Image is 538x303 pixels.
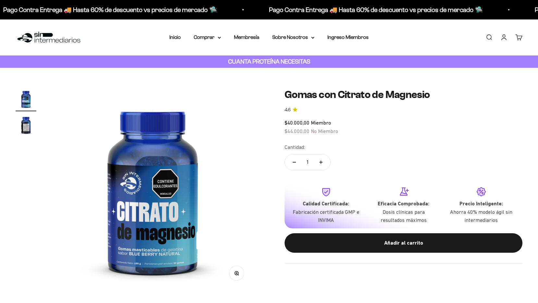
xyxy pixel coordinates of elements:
[52,89,253,290] img: Gomas con Citrato de Magnesio
[285,128,310,134] span: $44.000,00
[378,200,429,207] strong: Eficacia Comprobada:
[285,106,291,114] span: 4.6
[285,154,304,170] button: Reducir cantidad
[16,115,36,135] img: Gomas con Citrato de Magnesio
[312,154,330,170] button: Aumentar cantidad
[285,106,522,114] a: 4.64.6 de 5.0 estrellas
[169,34,181,40] a: Inicio
[194,33,221,42] summary: Comprar
[285,89,522,101] h1: Gomas con Citrato de Magnesio
[285,120,310,126] span: $40.000,00
[303,200,349,207] strong: Calidad Certificada:
[272,33,314,42] summary: Sobre Nosotros
[269,5,483,15] p: Pago Contra Entrega 🚚 Hasta 60% de descuento vs precios de mercado 🛸
[370,208,437,224] p: Dosis clínicas para resultados máximos
[16,89,36,111] button: Ir al artículo 1
[234,34,259,40] a: Membresía
[16,89,36,109] img: Gomas con Citrato de Magnesio
[228,58,310,65] strong: CUANTA PROTEÍNA NECESITAS
[327,34,369,40] a: Ingreso Miembros
[447,208,515,224] p: Ahorra 40% modelo ágil sin intermediarios
[16,115,36,137] button: Ir al artículo 2
[3,5,217,15] p: Pago Contra Entrega 🚚 Hasta 60% de descuento vs precios de mercado 🛸
[292,208,360,224] p: Fabricación certificada GMP e INVIMA
[459,200,503,207] strong: Precio Inteligente:
[298,239,509,247] div: Añadir al carrito
[311,128,338,134] span: No Miembro
[311,120,331,126] span: Miembro
[285,143,305,151] label: Cantidad:
[285,233,522,253] button: Añadir al carrito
